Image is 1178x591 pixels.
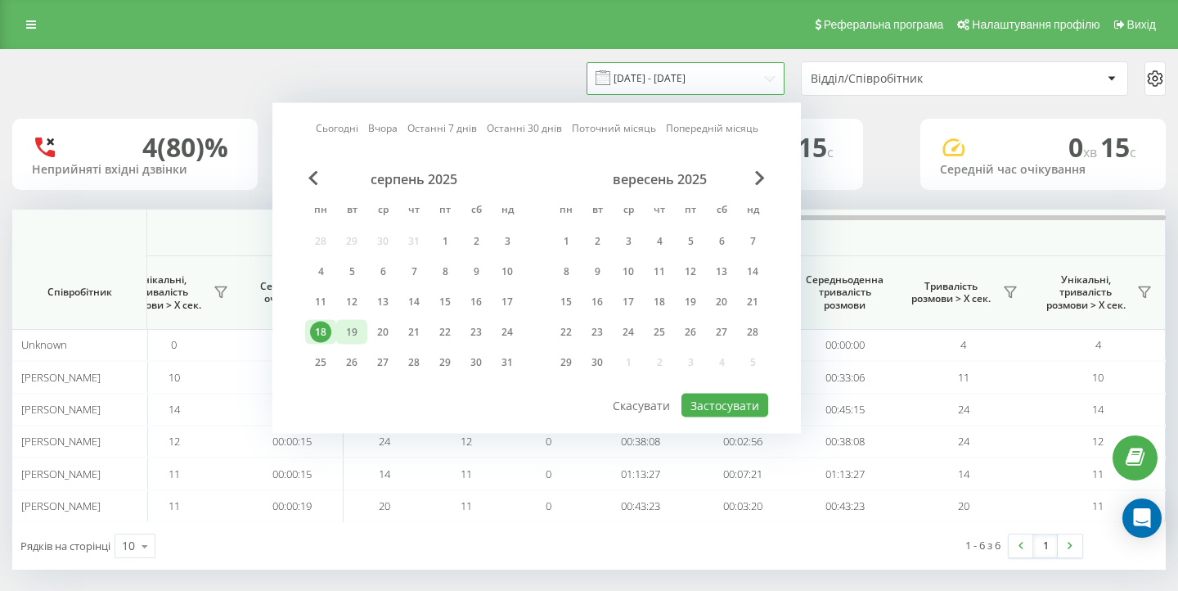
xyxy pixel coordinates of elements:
[434,261,456,282] div: 8
[429,229,461,254] div: пт 1 серп 2025 р.
[649,261,670,282] div: 11
[613,290,644,314] div: ср 17 вер 2025 р.
[737,259,768,284] div: нд 14 вер 2025 р.
[169,467,180,481] span: 11
[589,426,691,458] td: 00:38:08
[398,290,429,314] div: чт 14 серп 2025 р.
[958,434,969,449] span: 24
[1092,434,1104,449] span: 12
[972,18,1099,31] span: Налаштування профілю
[492,320,523,345] div: нд 24 серп 2025 р.
[339,199,364,223] abbr: вівторок
[555,352,577,373] div: 29
[675,290,706,314] div: пт 19 вер 2025 р.
[711,322,732,343] div: 27
[1092,402,1104,417] span: 14
[465,261,487,282] div: 9
[675,229,706,254] div: пт 5 вер 2025 р.
[434,352,456,373] div: 29
[824,18,944,31] span: Реферальна програма
[706,259,737,284] div: сб 13 вер 2025 р.
[21,434,101,449] span: [PERSON_NAME]
[794,458,896,489] td: 01:13:27
[737,320,768,345] div: нд 28 вер 2025 р.
[806,273,883,312] span: Середньоденна тривалість розмови
[171,337,177,352] span: 0
[742,291,763,313] div: 21
[310,291,331,313] div: 11
[647,199,672,223] abbr: четвер
[680,261,701,282] div: 12
[711,261,732,282] div: 13
[429,320,461,345] div: пт 22 серп 2025 р.
[368,120,398,136] a: Вчора
[336,290,367,314] div: вт 12 серп 2025 р.
[680,291,701,313] div: 19
[811,72,1006,86] div: Відділ/Співробітник
[20,539,110,553] span: Рядків на сторінці
[691,490,794,522] td: 00:03:20
[691,458,794,489] td: 00:07:21
[613,320,644,345] div: ср 24 вер 2025 р.
[367,259,398,284] div: ср 6 серп 2025 р.
[461,259,492,284] div: сб 9 серп 2025 р.
[587,352,608,373] div: 30
[546,434,551,449] span: 0
[305,171,523,187] div: серпень 2025
[241,458,344,489] td: 00:00:15
[115,273,209,312] span: Унікальні, тривалість розмови > Х сек.
[618,291,639,313] div: 17
[585,199,609,223] abbr: вівторок
[341,352,362,373] div: 26
[398,259,429,284] div: чт 7 серп 2025 р.
[958,467,969,481] span: 14
[465,322,487,343] div: 23
[336,259,367,284] div: вт 5 серп 2025 р.
[582,229,613,254] div: вт 2 вер 2025 р.
[582,290,613,314] div: вт 16 вер 2025 р.
[644,320,675,345] div: чт 25 вер 2025 р.
[372,291,393,313] div: 13
[305,259,336,284] div: пн 4 серп 2025 р.
[1092,499,1104,513] span: 11
[336,350,367,375] div: вт 26 серп 2025 р.
[492,259,523,284] div: нд 10 серп 2025 р.
[737,290,768,314] div: нд 21 вер 2025 р.
[678,199,703,223] abbr: п’ятниця
[434,231,456,252] div: 1
[794,361,896,393] td: 00:33:06
[1127,18,1156,31] span: Вихід
[398,350,429,375] div: чт 28 серп 2025 р.
[21,337,67,352] span: Unknown
[21,370,101,385] span: [PERSON_NAME]
[572,120,656,136] a: Поточний місяць
[755,171,765,186] span: Next Month
[497,291,518,313] div: 17
[618,322,639,343] div: 24
[691,426,794,458] td: 00:02:56
[461,499,472,513] span: 11
[379,467,390,481] span: 14
[21,467,101,481] span: [PERSON_NAME]
[495,199,519,223] abbr: неділя
[305,320,336,345] div: пн 18 серп 2025 р.
[551,350,582,375] div: пн 29 вер 2025 р.
[461,229,492,254] div: сб 2 серп 2025 р.
[827,143,834,161] span: c
[403,352,425,373] div: 28
[965,537,1000,553] div: 1 - 6 з 6
[618,261,639,282] div: 10
[960,337,966,352] span: 4
[582,320,613,345] div: вт 23 вер 2025 р.
[1122,499,1162,538] div: Open Intercom Messenger
[711,291,732,313] div: 20
[1100,129,1136,165] span: 15
[367,290,398,314] div: ср 13 серп 2025 р.
[680,322,701,343] div: 26
[613,259,644,284] div: ср 10 вер 2025 р.
[675,259,706,284] div: пт 12 вер 2025 р.
[1092,467,1104,481] span: 11
[742,231,763,252] div: 7
[465,352,487,373] div: 30
[465,231,487,252] div: 2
